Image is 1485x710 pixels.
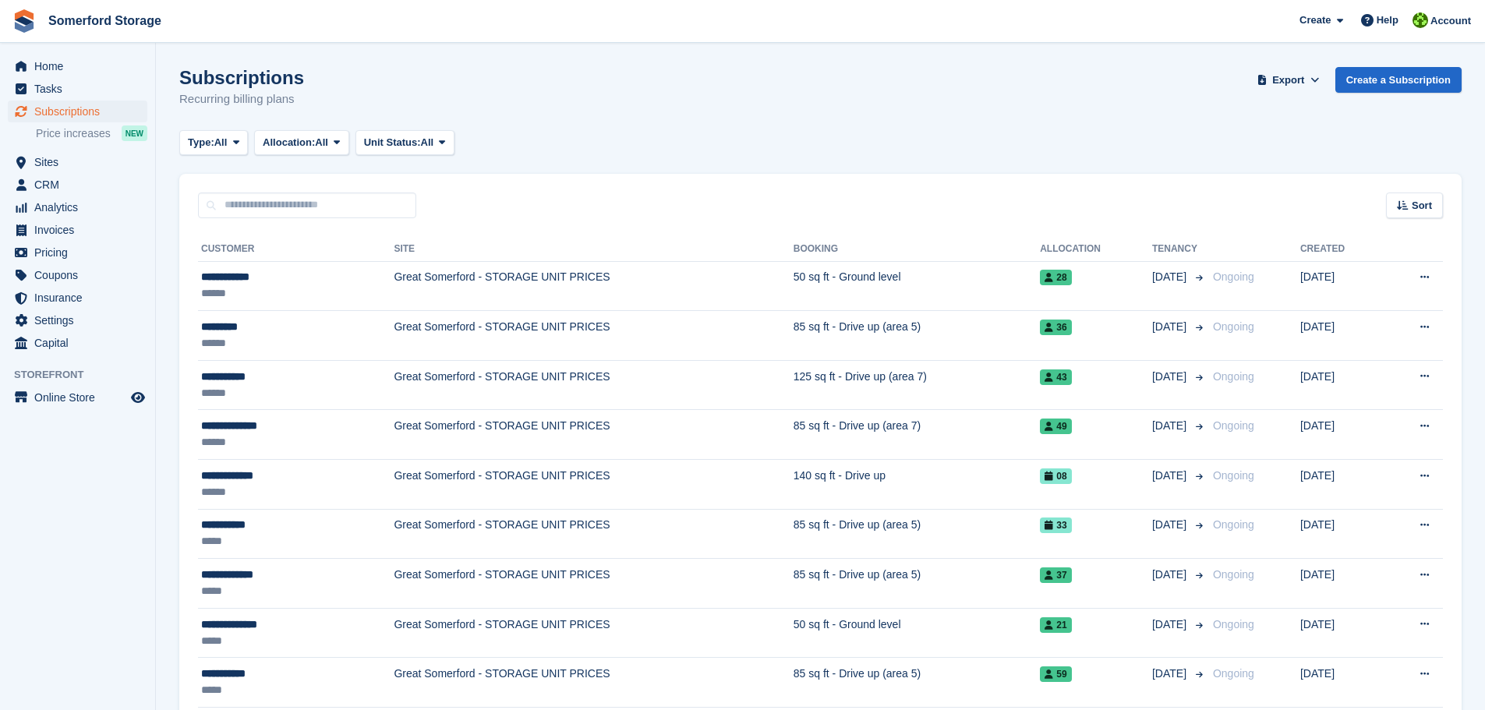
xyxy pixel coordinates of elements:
[1152,567,1190,583] span: [DATE]
[14,367,155,383] span: Storefront
[8,196,147,218] a: menu
[1040,666,1071,682] span: 59
[1213,618,1254,631] span: Ongoing
[1300,237,1383,262] th: Created
[794,658,1040,708] td: 85 sq ft - Drive up (area 5)
[1300,410,1383,460] td: [DATE]
[8,287,147,309] a: menu
[8,309,147,331] a: menu
[8,242,147,263] a: menu
[8,101,147,122] a: menu
[394,360,793,410] td: Great Somerford - STORAGE UNIT PRICES
[394,658,793,708] td: Great Somerford - STORAGE UNIT PRICES
[34,264,128,286] span: Coupons
[1040,270,1071,285] span: 28
[214,135,228,150] span: All
[1040,320,1071,335] span: 36
[1413,12,1428,28] img: Michael Llewellen Palmer
[794,509,1040,559] td: 85 sq ft - Drive up (area 5)
[394,608,793,658] td: Great Somerford - STORAGE UNIT PRICES
[34,332,128,354] span: Capital
[1152,269,1190,285] span: [DATE]
[1213,568,1254,581] span: Ongoing
[34,387,128,408] span: Online Store
[1300,509,1383,559] td: [DATE]
[794,559,1040,609] td: 85 sq ft - Drive up (area 5)
[1040,517,1071,533] span: 33
[34,78,128,100] span: Tasks
[34,196,128,218] span: Analytics
[1152,369,1190,385] span: [DATE]
[34,151,128,173] span: Sites
[394,410,793,460] td: Great Somerford - STORAGE UNIT PRICES
[794,237,1040,262] th: Booking
[794,410,1040,460] td: 85 sq ft - Drive up (area 7)
[34,219,128,241] span: Invoices
[1152,237,1207,262] th: Tenancy
[364,135,421,150] span: Unit Status:
[1213,518,1254,531] span: Ongoing
[1040,617,1071,633] span: 21
[421,135,434,150] span: All
[8,174,147,196] a: menu
[794,608,1040,658] td: 50 sq ft - Ground level
[1430,13,1471,29] span: Account
[394,237,793,262] th: Site
[129,388,147,407] a: Preview store
[34,242,128,263] span: Pricing
[394,311,793,361] td: Great Somerford - STORAGE UNIT PRICES
[34,287,128,309] span: Insurance
[122,125,147,141] div: NEW
[263,135,315,150] span: Allocation:
[34,174,128,196] span: CRM
[1254,67,1323,93] button: Export
[8,264,147,286] a: menu
[794,261,1040,311] td: 50 sq ft - Ground level
[394,460,793,510] td: Great Somerford - STORAGE UNIT PRICES
[1213,667,1254,680] span: Ongoing
[1300,311,1383,361] td: [DATE]
[36,125,147,142] a: Price increases NEW
[1213,370,1254,383] span: Ongoing
[8,78,147,100] a: menu
[1152,319,1190,335] span: [DATE]
[1300,658,1383,708] td: [DATE]
[188,135,214,150] span: Type:
[794,460,1040,510] td: 140 sq ft - Drive up
[8,387,147,408] a: menu
[36,126,111,141] span: Price increases
[1213,320,1254,333] span: Ongoing
[42,8,168,34] a: Somerford Storage
[34,55,128,77] span: Home
[1213,469,1254,482] span: Ongoing
[394,559,793,609] td: Great Somerford - STORAGE UNIT PRICES
[8,219,147,241] a: menu
[34,101,128,122] span: Subscriptions
[1213,270,1254,283] span: Ongoing
[254,130,349,156] button: Allocation: All
[1213,419,1254,432] span: Ongoing
[12,9,36,33] img: stora-icon-8386f47178a22dfd0bd8f6a31ec36ba5ce8667c1dd55bd0f319d3a0aa187defe.svg
[1040,237,1152,262] th: Allocation
[1040,567,1071,583] span: 37
[1335,67,1462,93] a: Create a Subscription
[179,67,304,88] h1: Subscriptions
[1412,198,1432,214] span: Sort
[394,509,793,559] td: Great Somerford - STORAGE UNIT PRICES
[1300,559,1383,609] td: [DATE]
[1377,12,1398,28] span: Help
[8,151,147,173] a: menu
[198,237,394,262] th: Customer
[1300,608,1383,658] td: [DATE]
[1040,468,1071,484] span: 08
[1300,360,1383,410] td: [DATE]
[315,135,328,150] span: All
[1272,72,1304,88] span: Export
[1152,616,1190,633] span: [DATE]
[8,55,147,77] a: menu
[794,311,1040,361] td: 85 sq ft - Drive up (area 5)
[34,309,128,331] span: Settings
[179,90,304,108] p: Recurring billing plans
[1299,12,1331,28] span: Create
[1040,369,1071,385] span: 43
